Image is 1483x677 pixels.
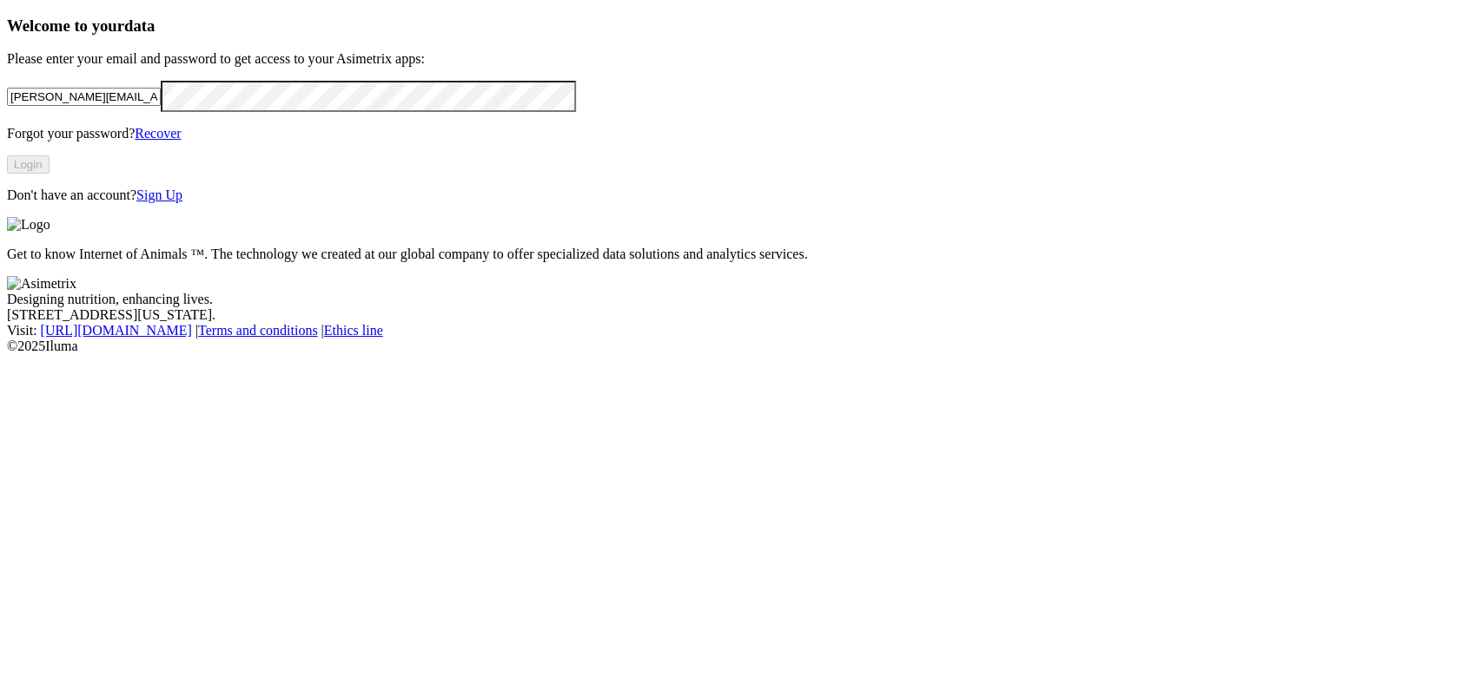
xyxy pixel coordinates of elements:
div: Designing nutrition, enhancing lives. [7,292,1476,307]
input: Your email [7,88,161,106]
p: Forgot your password? [7,126,1476,141]
div: © 2025 Iluma [7,338,1476,354]
a: [URL][DOMAIN_NAME] [41,323,192,338]
div: Visit : | | [7,323,1476,338]
div: [STREET_ADDRESS][US_STATE]. [7,307,1476,323]
h3: Welcome to your [7,16,1476,36]
p: Get to know Internet of Animals ™. The technology we created at our global company to offer speci... [7,246,1476,262]
a: Ethics line [324,323,383,338]
p: Please enter your email and password to get access to your Asimetrix apps: [7,51,1476,67]
span: data [124,16,155,35]
img: Logo [7,217,50,233]
a: Recover [135,126,181,141]
a: Terms and conditions [198,323,318,338]
a: Sign Up [136,187,182,202]
p: Don't have an account? [7,187,1476,203]
img: Asimetrix [7,276,76,292]
button: Login [7,155,50,174]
